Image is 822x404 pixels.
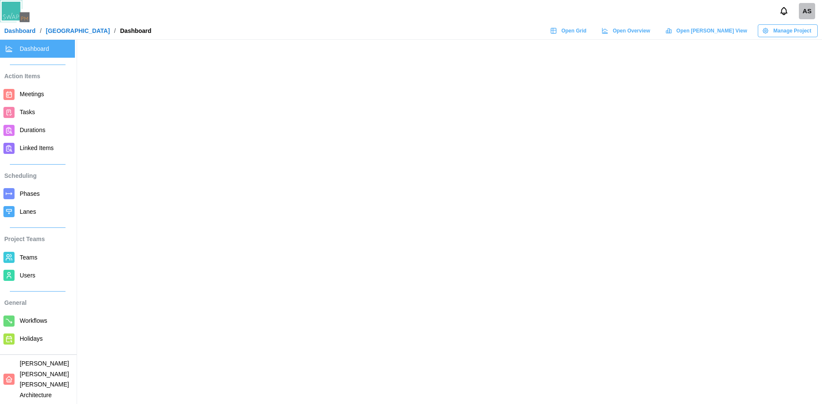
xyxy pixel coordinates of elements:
a: Open Overview [597,24,657,37]
a: Open [PERSON_NAME] View [661,24,753,37]
span: Workflows [20,317,47,324]
button: Manage Project [758,24,818,37]
div: / [40,28,42,34]
span: Meetings [20,91,44,97]
span: Phases [20,190,40,197]
span: Linked Items [20,144,54,151]
span: Open Grid [561,25,587,37]
span: Open [PERSON_NAME] View [676,25,747,37]
div: AS [799,3,815,19]
span: Tasks [20,109,35,115]
span: Holidays [20,335,43,342]
div: / [114,28,116,34]
span: Open Overview [613,25,650,37]
a: Dashboard [4,28,36,34]
span: Manage Project [773,25,811,37]
button: Notifications [777,4,791,18]
a: Open Grid [546,24,593,37]
span: Users [20,272,36,279]
div: Dashboard [120,28,152,34]
span: Durations [20,127,45,133]
a: Amanda Spear [799,3,815,19]
span: Teams [20,254,37,261]
a: [GEOGRAPHIC_DATA] [46,28,110,34]
span: Dashboard [20,45,49,52]
span: [PERSON_NAME] [PERSON_NAME] [PERSON_NAME] Architecture [20,360,69,398]
span: Lanes [20,208,36,215]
